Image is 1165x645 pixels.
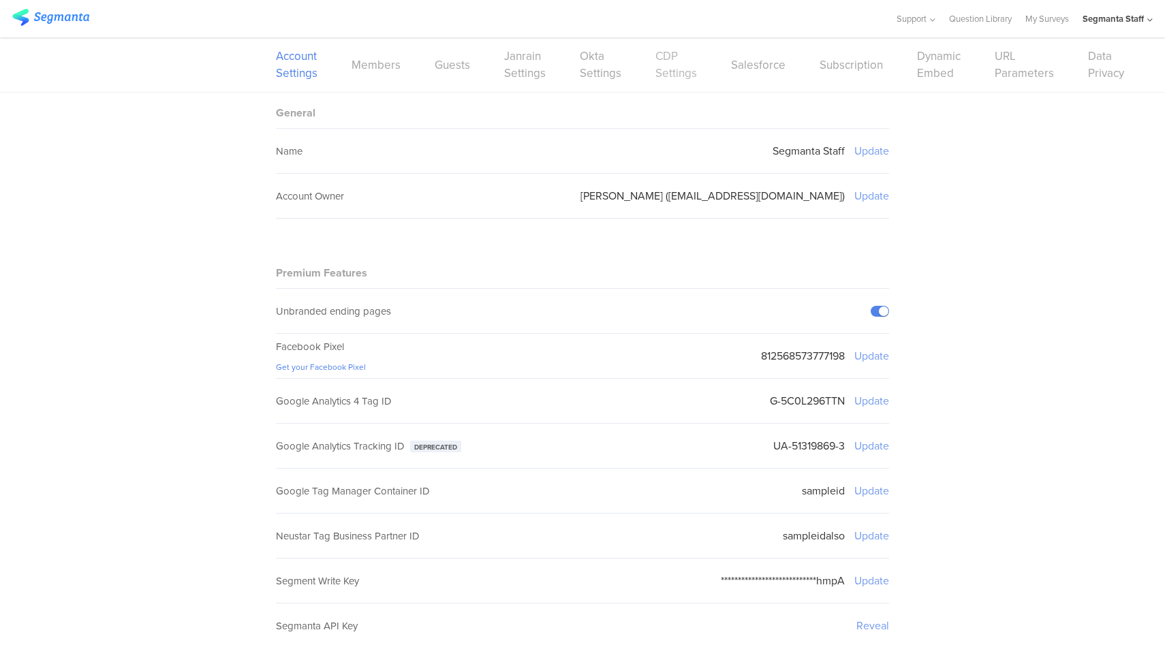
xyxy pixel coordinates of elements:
[1088,48,1124,82] a: Data Privacy
[856,618,889,633] sg-setting-edit-trigger: Reveal
[854,483,889,499] sg-setting-edit-trigger: Update
[854,188,889,204] sg-setting-edit-trigger: Update
[276,484,430,499] span: Google Tag Manager Container ID
[820,57,883,74] a: Subscription
[773,438,845,454] sg-setting-value: UA-51319869-3
[580,188,845,204] sg-setting-value: [PERSON_NAME] ([EMAIL_ADDRESS][DOMAIN_NAME])
[276,304,391,319] div: Unbranded ending pages
[435,57,470,74] a: Guests
[802,483,845,499] sg-setting-value: sampleid
[276,265,367,281] sg-block-title: Premium Features
[276,105,315,121] sg-block-title: General
[761,348,845,364] sg-setting-value: 812568573777198
[276,618,358,633] span: Segmanta API Key
[12,9,89,26] img: segmanta logo
[854,393,889,409] sg-setting-edit-trigger: Update
[854,143,889,159] sg-setting-edit-trigger: Update
[917,48,961,82] a: Dynamic Embed
[276,573,359,588] span: Segment Write Key
[410,441,461,452] div: Deprecated
[276,361,366,373] a: Get your Facebook Pixel
[276,189,344,204] sg-field-title: Account Owner
[854,573,889,588] sg-setting-edit-trigger: Update
[770,393,845,409] sg-setting-value: G-5C0L296TTN
[276,144,302,159] sg-field-title: Name
[854,528,889,544] sg-setting-edit-trigger: Update
[731,57,786,74] a: Salesforce
[276,439,405,454] span: Google Analytics Tracking ID
[897,12,927,25] span: Support
[773,143,845,159] sg-setting-value: Segmanta Staff
[783,528,845,544] sg-setting-value: sampleidalso
[276,529,420,544] span: Neustar Tag Business Partner ID
[276,339,344,354] span: Facebook Pixel
[580,48,621,82] a: Okta Settings
[655,48,697,82] a: CDP Settings
[352,57,401,74] a: Members
[854,348,889,364] sg-setting-edit-trigger: Update
[854,438,889,454] sg-setting-edit-trigger: Update
[995,48,1054,82] a: URL Parameters
[276,394,392,409] span: Google Analytics 4 Tag ID
[504,48,546,82] a: Janrain Settings
[1083,12,1144,25] div: Segmanta Staff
